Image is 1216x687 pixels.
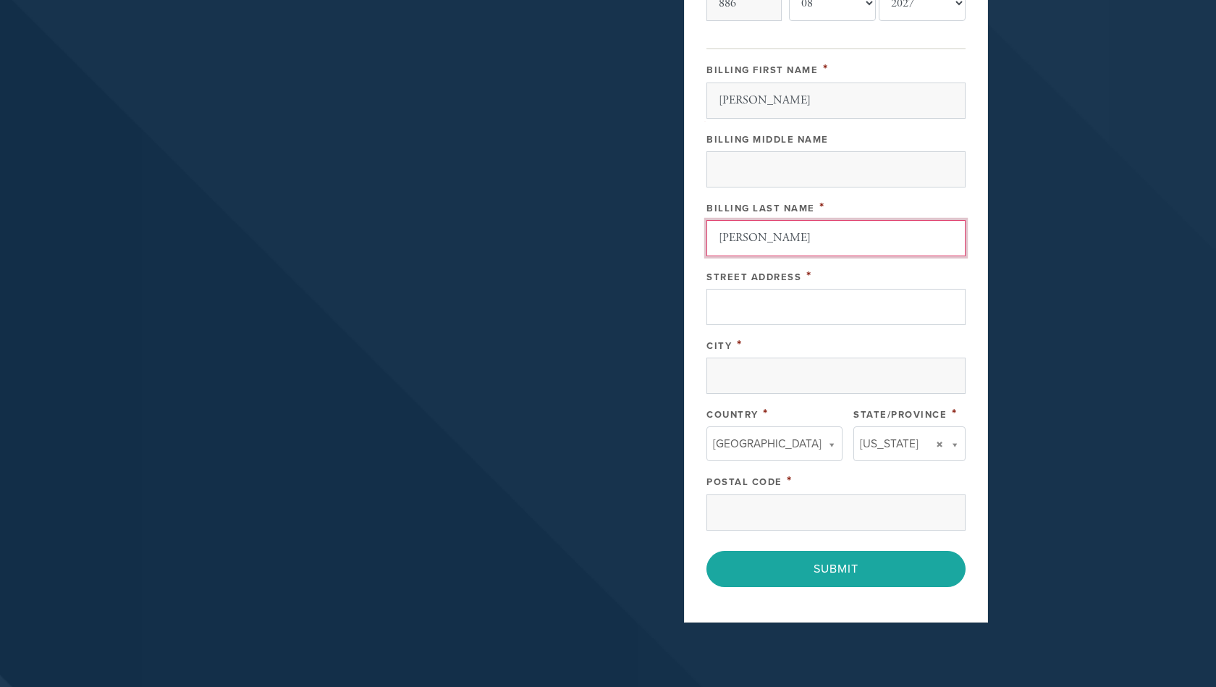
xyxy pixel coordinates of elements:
[706,476,782,488] label: Postal Code
[952,405,958,421] span: This field is required.
[737,337,743,353] span: This field is required.
[706,64,818,76] label: Billing First Name
[853,409,947,421] label: State/Province
[706,426,843,461] a: [GEOGRAPHIC_DATA]
[853,426,966,461] a: [US_STATE]
[819,199,825,215] span: This field is required.
[706,134,829,146] label: Billing Middle Name
[787,473,793,489] span: This field is required.
[763,405,769,421] span: This field is required.
[706,409,759,421] label: Country
[806,268,812,284] span: This field is required.
[706,203,815,214] label: Billing Last Name
[706,271,801,283] label: Street Address
[860,434,919,453] span: [US_STATE]
[713,434,822,453] span: [GEOGRAPHIC_DATA]
[706,551,966,587] input: Submit
[823,61,829,77] span: This field is required.
[706,340,732,352] label: City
